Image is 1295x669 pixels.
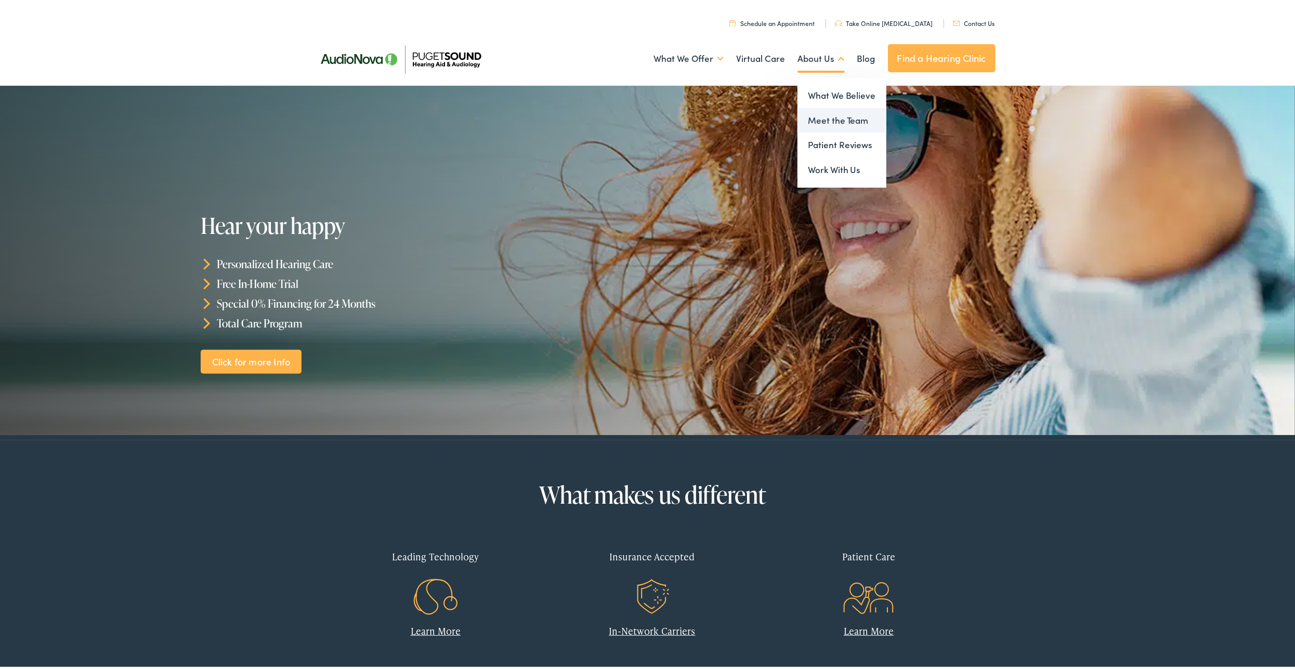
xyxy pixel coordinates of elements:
[552,539,753,569] div: Insurance Accepted
[729,17,736,24] img: utility icon
[797,106,886,130] a: Meet the Team
[835,18,842,24] img: utility icon
[797,81,886,106] a: What We Believe
[888,42,996,70] a: Find a Hearing Clinic
[953,16,995,25] a: Contact Us
[201,211,517,235] h1: Hear your happy
[797,37,845,75] a: About Us
[552,539,753,600] a: Insurance Accepted
[953,18,960,23] img: utility icon
[797,155,886,180] a: Work With Us
[201,252,654,271] li: Personalized Hearing Care
[335,539,537,600] a: Leading Technology
[335,539,537,569] div: Leading Technology
[797,130,886,155] a: Patient Reviews
[201,347,302,371] a: Click for more Info
[835,16,933,25] a: Take Online [MEDICAL_DATA]
[335,479,970,505] h2: What makes us different
[729,16,815,25] a: Schedule an Appointment
[201,310,654,330] li: Total Care Program
[201,271,654,291] li: Free In-Home Trial
[201,291,654,311] li: Special 0% Financing for 24 Months
[768,539,970,569] div: Patient Care
[768,539,970,600] a: Patient Care
[653,37,724,75] a: What We Offer
[736,37,785,75] a: Virtual Care
[857,37,875,75] a: Blog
